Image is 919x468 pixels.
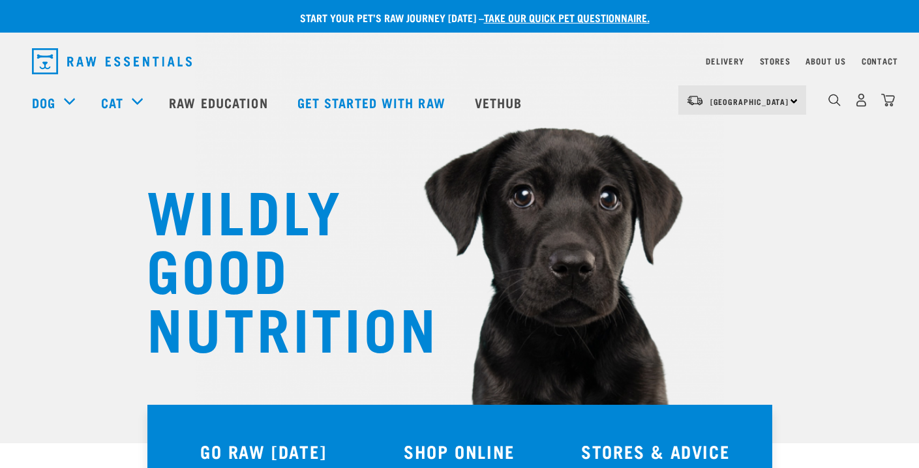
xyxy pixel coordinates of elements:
[369,441,550,461] h3: SHOP ONLINE
[854,93,868,107] img: user.png
[284,76,462,128] a: Get started with Raw
[565,441,746,461] h3: STORES & ADVICE
[706,59,744,63] a: Delivery
[828,94,841,106] img: home-icon-1@2x.png
[881,93,895,107] img: home-icon@2x.png
[862,59,898,63] a: Contact
[173,441,354,461] h3: GO RAW [DATE]
[806,59,845,63] a: About Us
[156,76,284,128] a: Raw Education
[462,76,539,128] a: Vethub
[686,95,704,106] img: van-moving.png
[710,99,789,104] span: [GEOGRAPHIC_DATA]
[22,43,898,80] nav: dropdown navigation
[32,93,55,112] a: Dog
[32,48,192,74] img: Raw Essentials Logo
[147,179,408,355] h1: WILDLY GOOD NUTRITION
[760,59,791,63] a: Stores
[101,93,123,112] a: Cat
[484,14,650,20] a: take our quick pet questionnaire.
